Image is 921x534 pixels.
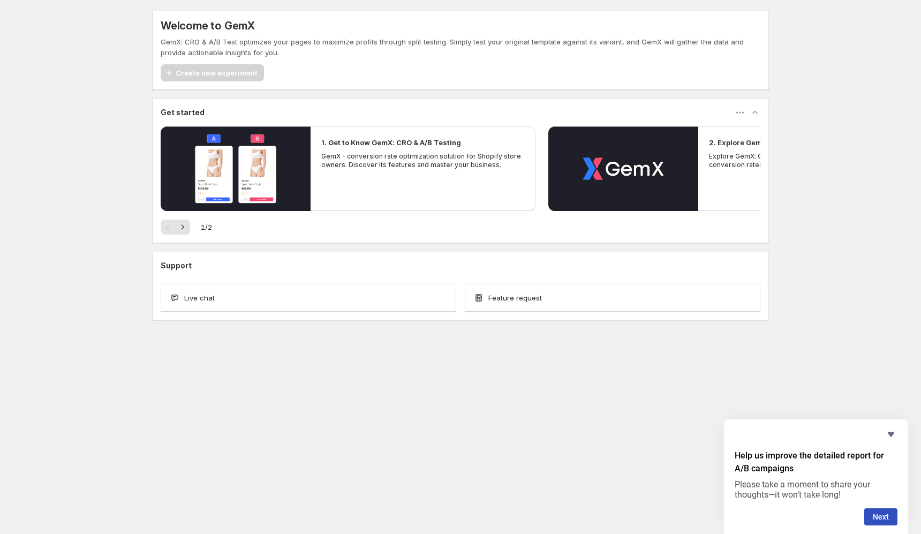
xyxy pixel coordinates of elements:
p: GemX: CRO & A/B Test optimizes your pages to maximize profits through split testing. Simply test ... [161,36,760,58]
button: Hide survey [885,428,897,441]
button: Play video [548,126,698,211]
h3: Get started [161,107,205,118]
button: Next [175,220,190,235]
p: GemX - conversion rate optimization solution for Shopify store owners. Discover its features and ... [321,152,525,169]
button: Play video [161,126,311,211]
h5: Welcome to GemX [161,19,255,32]
span: 1 / 2 [201,222,212,232]
button: Next question [864,508,897,525]
h3: Support [161,260,192,271]
h2: Help us improve the detailed report for A/B campaigns [735,449,897,475]
p: Explore GemX: CRO & A/B testing Use Cases to boost conversion rates and drive growth. [709,152,912,169]
p: Please take a moment to share your thoughts—it won’t take long! [735,479,897,500]
span: Live chat [184,292,215,303]
nav: Pagination [161,220,190,235]
h2: 1. Get to Know GemX: CRO & A/B Testing [321,137,461,148]
div: Help us improve the detailed report for A/B campaigns [735,428,897,525]
span: Feature request [488,292,542,303]
h2: 2. Explore GemX: CRO & A/B Testing Use Cases [709,137,875,148]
